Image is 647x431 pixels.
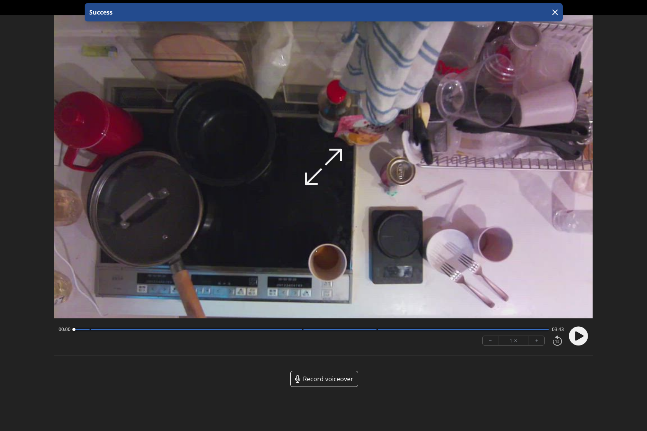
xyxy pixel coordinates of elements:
span: 03:43 [552,326,564,333]
button: − [483,336,498,345]
span: 00:00 [59,326,70,333]
button: + [529,336,544,345]
a: 00:00:00 [309,2,338,13]
a: Record voiceover [290,371,358,387]
p: Success [88,8,113,17]
span: Record voiceover [303,374,353,383]
div: 1 × [498,336,529,345]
